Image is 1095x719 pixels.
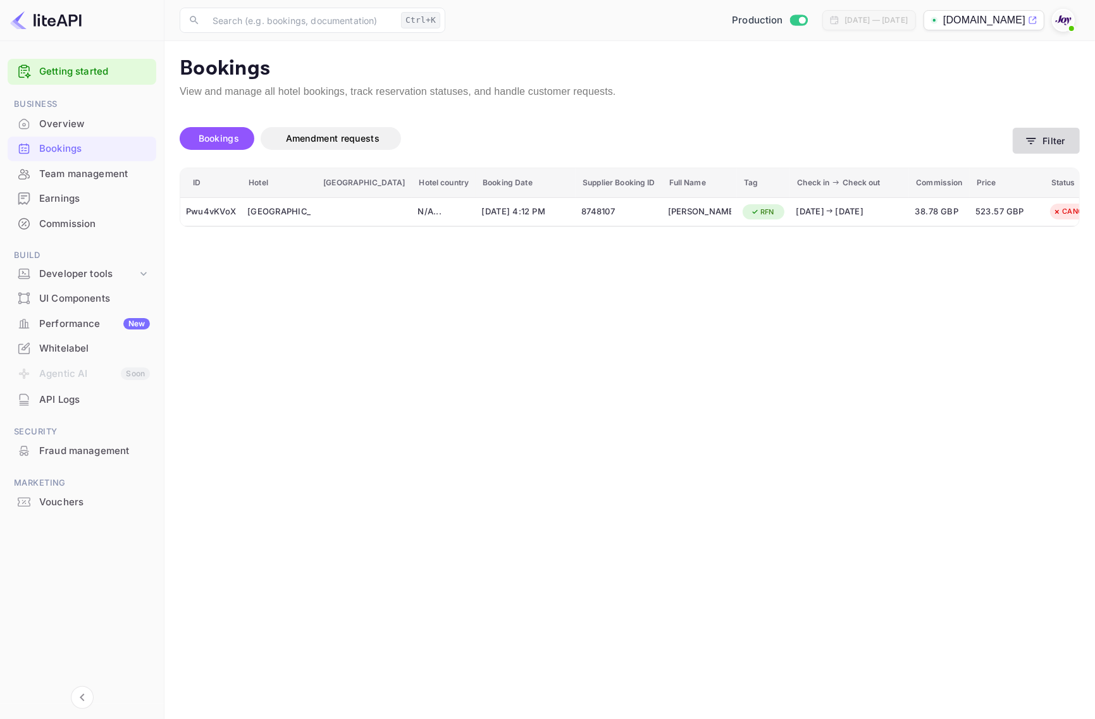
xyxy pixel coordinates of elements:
a: Whitelabel [8,336,156,360]
div: RFN [743,204,783,220]
th: Full Name [662,168,737,198]
a: UI Components [8,286,156,310]
input: Search (e.g. bookings, documentation) [205,8,396,33]
div: Vouchers [8,490,156,515]
span: Amendment requests [286,133,380,144]
span: 38.78 GBP [915,205,963,219]
div: Bookings [8,137,156,161]
p: View and manage all hotel bookings, track reservation statuses, and handle customer requests. [180,84,1080,99]
div: Developer tools [8,263,156,285]
div: N/A ... [418,206,470,218]
a: Vouchers [8,490,156,513]
span: Business [8,97,156,111]
div: Team management [8,162,156,187]
div: N/A [418,202,470,222]
div: Earnings [8,187,156,211]
a: Bookings [8,137,156,160]
span: [DATE] 4:12 PM [481,205,570,219]
a: Earnings [8,187,156,210]
th: Tag [737,168,791,198]
div: PerformanceNew [8,312,156,336]
a: Team management [8,162,156,185]
th: Commission [909,168,969,198]
div: API Logs [8,388,156,412]
div: Whitelabel [39,341,150,356]
button: Filter [1013,128,1080,154]
img: LiteAPI logo [10,10,82,30]
span: Production [732,13,783,28]
th: ID [180,168,242,198]
div: UI Components [39,292,150,306]
a: Commission [8,212,156,235]
div: 8748107 [581,202,656,222]
div: Hilton Bali Resort [247,202,311,222]
div: [DATE] [DATE] [796,206,903,218]
div: Ctrl+K [401,12,440,28]
th: Hotel [242,168,316,198]
div: Developer tools [39,267,137,281]
span: Marketing [8,476,156,490]
div: Switch to Sandbox mode [727,13,812,28]
div: Overview [8,112,156,137]
div: Krishanthi Palihawadana [668,202,731,222]
div: Bookings [39,142,150,156]
div: Commission [8,212,156,237]
div: API Logs [39,393,150,407]
a: Overview [8,112,156,135]
span: Check in Check out [797,175,902,190]
div: Overview [39,117,150,132]
span: Build [8,249,156,262]
div: Fraud management [8,439,156,464]
span: Bookings [199,133,239,144]
div: Pwu4vKVoX [186,202,236,222]
span: 523.57 GBP [975,205,1039,219]
a: Getting started [39,65,150,79]
div: account-settings tabs [180,127,1013,150]
div: Earnings [39,192,150,206]
img: With Joy [1053,10,1073,30]
div: Fraud management [39,444,150,458]
a: API Logs [8,388,156,411]
div: Vouchers [39,495,150,510]
span: Security [8,425,156,439]
p: Bookings [180,56,1080,82]
th: Booking Date [476,168,576,198]
div: Team management [39,167,150,181]
a: PerformanceNew [8,312,156,335]
th: Price [970,168,1044,198]
button: Collapse navigation [71,686,94,709]
div: Getting started [8,59,156,85]
th: [GEOGRAPHIC_DATA] [316,168,412,198]
a: Fraud management [8,439,156,462]
div: UI Components [8,286,156,311]
div: New [123,318,150,329]
div: Performance [39,317,150,331]
p: [DOMAIN_NAME] [943,13,1025,28]
div: [DATE] — [DATE] [844,15,908,26]
th: Supplier Booking ID [576,168,662,198]
div: Commission [39,217,150,231]
th: Hotel country [412,168,476,198]
div: Whitelabel [8,336,156,361]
